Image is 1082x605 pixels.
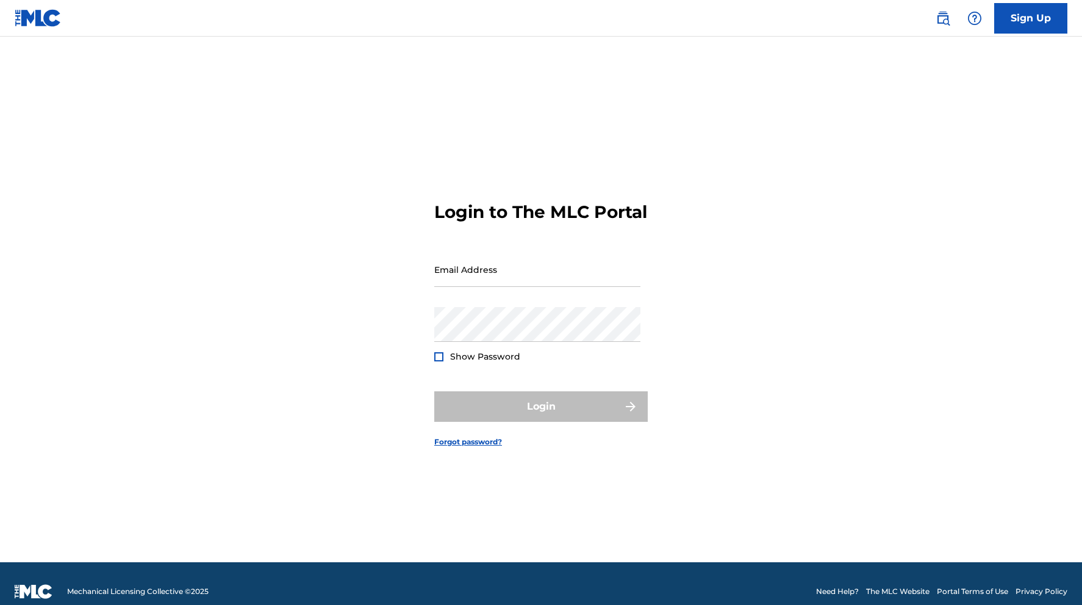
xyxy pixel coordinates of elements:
[931,6,955,31] a: Public Search
[15,584,52,599] img: logo
[1021,546,1082,605] iframe: Chat Widget
[994,3,1067,34] a: Sign Up
[434,201,647,223] h3: Login to The MLC Portal
[962,6,987,31] div: Help
[967,11,982,26] img: help
[936,11,950,26] img: search
[937,586,1008,597] a: Portal Terms of Use
[866,586,930,597] a: The MLC Website
[816,586,859,597] a: Need Help?
[67,586,209,597] span: Mechanical Licensing Collective © 2025
[450,351,520,362] span: Show Password
[434,437,502,447] a: Forgot password?
[15,9,62,27] img: MLC Logo
[1016,586,1067,597] a: Privacy Policy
